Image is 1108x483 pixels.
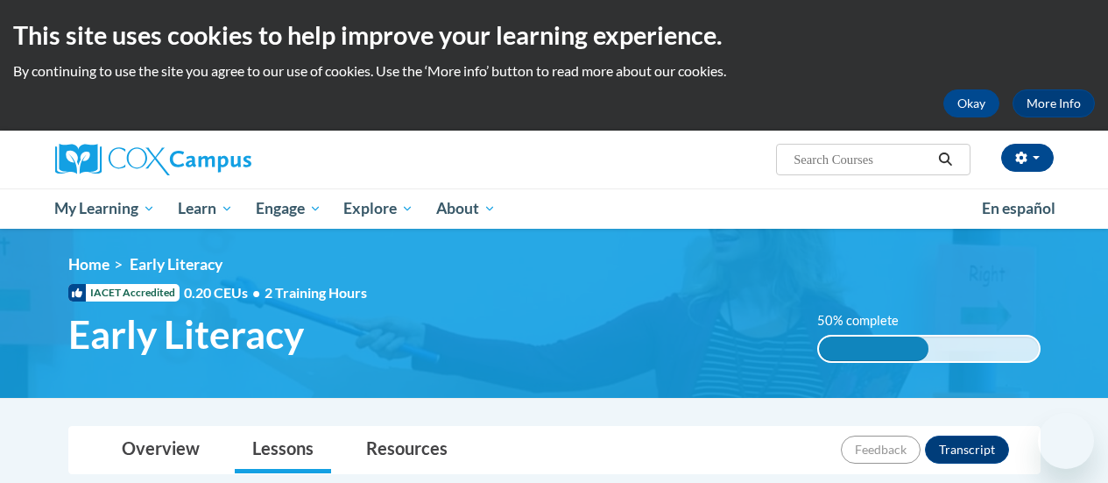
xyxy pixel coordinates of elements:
span: 2 Training Hours [265,284,367,301]
a: Overview [104,427,217,473]
a: En español [970,190,1067,227]
label: 50% complete [817,311,918,330]
div: 50% complete [819,337,929,361]
button: Feedback [841,436,921,464]
span: Learn [178,198,233,219]
a: Explore [332,188,425,229]
a: Engage [244,188,333,229]
span: Explore [343,198,413,219]
a: More Info [1013,89,1095,117]
span: Engage [256,198,321,219]
a: About [425,188,507,229]
button: Okay [943,89,999,117]
span: 0.20 CEUs [184,283,265,302]
button: Transcript [925,436,1009,464]
button: Account Settings [1001,144,1054,172]
a: Learn [166,188,244,229]
span: IACET Accredited [68,284,180,302]
p: By continuing to use the site you agree to our use of cookies. Use the ‘More info’ button to read... [13,61,1095,81]
iframe: Button to launch messaging window [1038,413,1094,469]
button: Search [932,149,958,170]
a: Home [68,255,109,273]
span: My Learning [54,198,155,219]
span: About [436,198,496,219]
span: En español [982,199,1055,217]
input: Search Courses [792,149,932,170]
img: Cox Campus [55,144,251,175]
span: Early Literacy [68,311,304,358]
a: Cox Campus [55,144,371,175]
a: My Learning [44,188,167,229]
span: Early Literacy [130,255,222,273]
span: • [252,284,260,301]
h2: This site uses cookies to help improve your learning experience. [13,18,1095,53]
a: Resources [349,427,465,473]
div: Main menu [42,188,1067,229]
a: Lessons [235,427,331,473]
